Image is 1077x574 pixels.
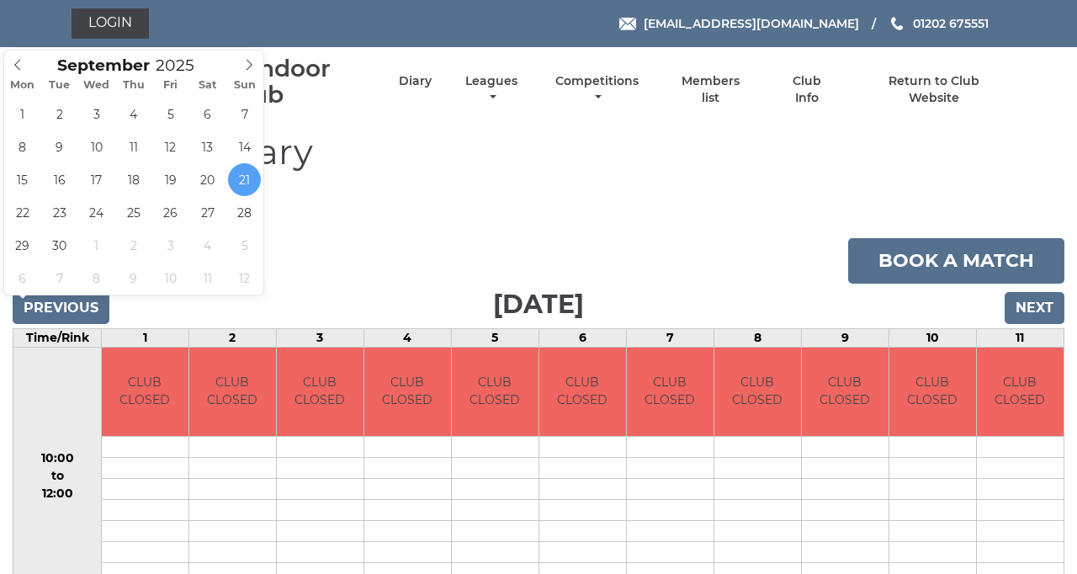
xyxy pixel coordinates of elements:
span: September 22, 2025 [6,196,39,229]
td: Time/Rink [13,329,102,348]
a: Login [72,8,149,39]
a: Club Info [779,73,834,106]
span: September 5, 2025 [154,98,187,130]
td: CLUB CLOSED [539,348,626,436]
span: September 17, 2025 [80,163,113,196]
span: Tue [41,80,78,91]
td: 5 [451,329,538,348]
td: CLUB CLOSED [452,348,538,436]
span: September 25, 2025 [117,196,150,229]
a: Phone us 01202 675551 [889,14,989,33]
span: September 3, 2025 [80,98,113,130]
span: October 3, 2025 [154,229,187,262]
td: 10 [889,329,976,348]
span: 01202 675551 [913,16,989,31]
span: September 10, 2025 [80,130,113,163]
span: September 9, 2025 [43,130,76,163]
span: September 26, 2025 [154,196,187,229]
td: 3 [276,329,363,348]
h1: Bowls Club Diary [13,132,1064,190]
span: [EMAIL_ADDRESS][DOMAIN_NAME] [644,16,859,31]
input: Scroll to increment [150,56,215,75]
span: September 4, 2025 [117,98,150,130]
span: October 10, 2025 [154,262,187,295]
td: 9 [801,329,889,348]
span: Thu [115,80,152,91]
span: September 13, 2025 [191,130,224,163]
span: October 7, 2025 [43,262,76,295]
span: October 6, 2025 [6,262,39,295]
a: Email [EMAIL_ADDRESS][DOMAIN_NAME] [619,14,859,33]
td: CLUB CLOSED [364,348,451,436]
input: Previous [13,292,109,324]
span: October 11, 2025 [191,262,224,295]
span: September 18, 2025 [117,163,150,196]
td: CLUB CLOSED [102,348,188,436]
span: October 2, 2025 [117,229,150,262]
span: September 6, 2025 [191,98,224,130]
span: September 16, 2025 [43,163,76,196]
span: September 7, 2025 [228,98,261,130]
span: September 21, 2025 [228,163,261,196]
span: September 2, 2025 [43,98,76,130]
span: October 9, 2025 [117,262,150,295]
span: October 1, 2025 [80,229,113,262]
td: CLUB CLOSED [977,348,1064,436]
td: CLUB CLOSED [277,348,363,436]
td: CLUB CLOSED [627,348,714,436]
img: Phone us [891,17,903,30]
span: September 23, 2025 [43,196,76,229]
span: September 11, 2025 [117,130,150,163]
td: 1 [102,329,189,348]
span: Fri [152,80,189,91]
span: September 1, 2025 [6,98,39,130]
span: October 8, 2025 [80,262,113,295]
span: September 14, 2025 [228,130,261,163]
td: 11 [976,329,1064,348]
a: Competitions [551,73,643,106]
td: CLUB CLOSED [802,348,889,436]
td: 2 [188,329,276,348]
span: September 30, 2025 [43,229,76,262]
span: Mon [4,80,41,91]
span: Scroll to increment [57,58,150,74]
a: Return to Club Website [863,73,1005,106]
span: October 12, 2025 [228,262,261,295]
span: September 28, 2025 [228,196,261,229]
span: Wed [78,80,115,91]
td: 7 [626,329,714,348]
td: CLUB CLOSED [889,348,976,436]
span: Sat [189,80,226,91]
a: Book a match [848,238,1064,284]
td: 8 [714,329,801,348]
td: 4 [363,329,451,348]
span: September 20, 2025 [191,163,224,196]
a: Diary [399,73,432,89]
span: September 19, 2025 [154,163,187,196]
img: Email [619,18,636,30]
span: September 15, 2025 [6,163,39,196]
span: October 4, 2025 [191,229,224,262]
span: September 27, 2025 [191,196,224,229]
span: September 12, 2025 [154,130,187,163]
span: September 8, 2025 [6,130,39,163]
span: October 5, 2025 [228,229,261,262]
a: Members list [672,73,750,106]
a: Leagues [461,73,522,106]
span: September 24, 2025 [80,196,113,229]
input: Next [1005,292,1064,324]
td: 6 [538,329,626,348]
span: September 29, 2025 [6,229,39,262]
td: CLUB CLOSED [189,348,276,436]
td: CLUB CLOSED [714,348,801,436]
span: Sun [226,80,263,91]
